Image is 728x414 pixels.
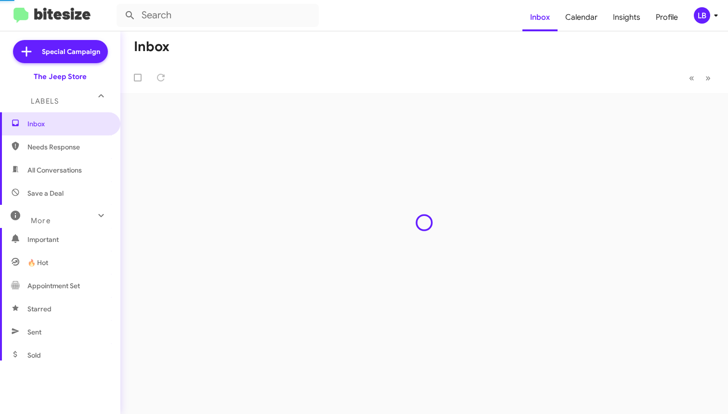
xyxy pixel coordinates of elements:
[27,327,41,337] span: Sent
[27,188,64,198] span: Save a Deal
[27,304,52,314] span: Starred
[683,68,700,88] button: Previous
[27,142,109,152] span: Needs Response
[689,72,694,84] span: «
[13,40,108,63] a: Special Campaign
[42,47,100,56] span: Special Campaign
[522,3,558,31] a: Inbox
[27,119,109,129] span: Inbox
[605,3,648,31] a: Insights
[117,4,319,27] input: Search
[27,258,48,267] span: 🔥 Hot
[27,235,109,244] span: Important
[34,72,87,81] div: The Jeep Store
[686,7,717,24] button: LB
[134,39,169,54] h1: Inbox
[27,350,41,360] span: Sold
[648,3,686,31] a: Profile
[27,165,82,175] span: All Conversations
[684,68,716,88] nav: Page navigation example
[700,68,716,88] button: Next
[558,3,605,31] a: Calendar
[31,97,59,106] span: Labels
[705,72,711,84] span: »
[694,7,710,24] div: LB
[31,216,51,225] span: More
[27,281,80,291] span: Appointment Set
